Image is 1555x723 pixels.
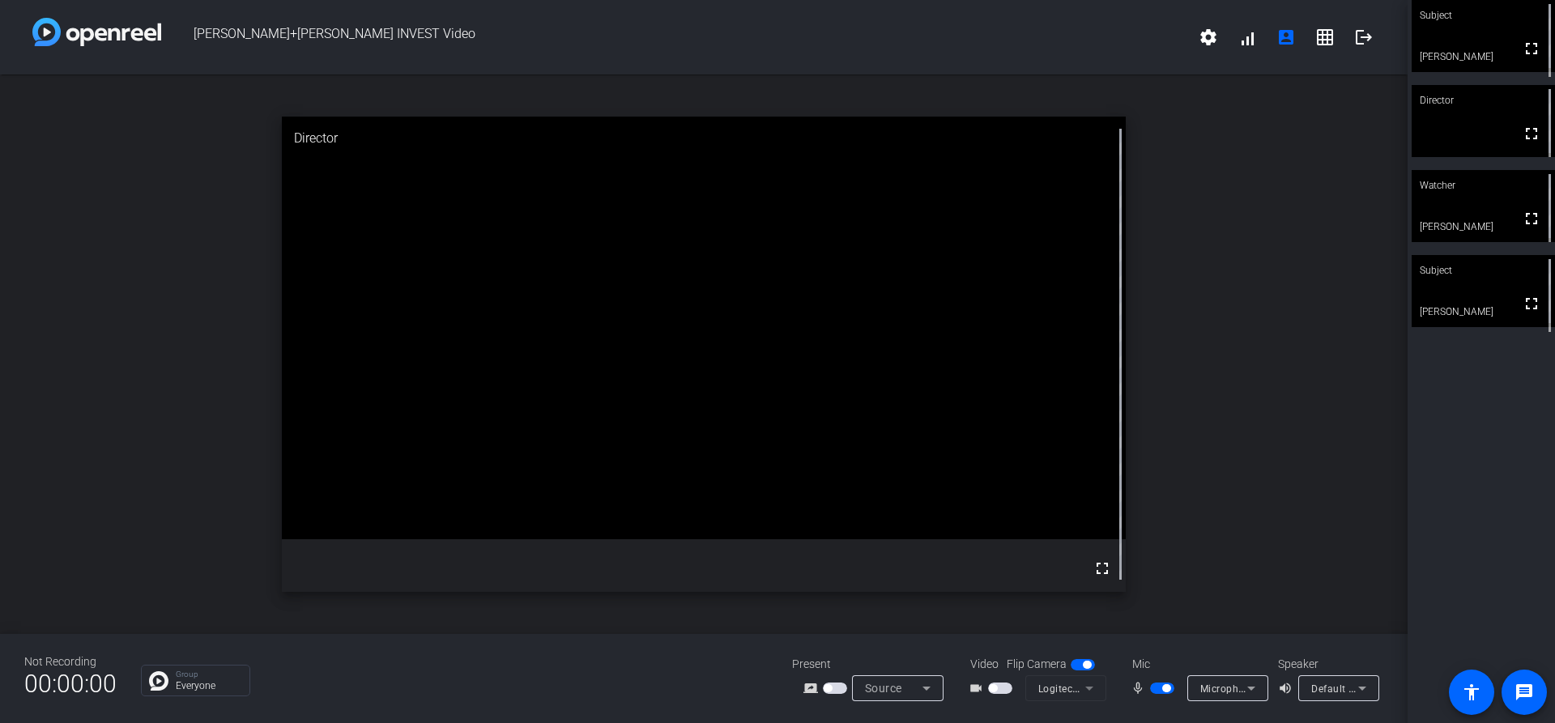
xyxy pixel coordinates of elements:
[1412,170,1555,201] div: Watcher
[1412,255,1555,286] div: Subject
[970,656,999,673] span: Video
[1007,656,1067,673] span: Flip Camera
[1200,682,1446,695] span: Microphone (Logitech Webcam C925e) (046d:085b)
[1412,85,1555,116] div: Director
[1199,28,1218,47] mat-icon: settings
[1515,683,1534,702] mat-icon: message
[792,656,954,673] div: Present
[865,682,902,695] span: Source
[1522,294,1541,313] mat-icon: fullscreen
[1131,678,1150,698] mat-icon: mic_none
[32,18,161,46] img: white-gradient.svg
[1354,28,1374,47] mat-icon: logout
[149,671,168,691] img: Chat Icon
[24,653,117,670] div: Not Recording
[969,678,988,698] mat-icon: videocam_outline
[1462,683,1481,702] mat-icon: accessibility
[1522,209,1541,228] mat-icon: fullscreen
[1276,28,1296,47] mat-icon: account_box
[24,664,117,704] span: 00:00:00
[1278,678,1297,698] mat-icon: volume_up
[161,18,1189,57] span: [PERSON_NAME]+[PERSON_NAME] INVEST Video
[1228,18,1267,57] button: signal_cellular_alt
[803,678,823,698] mat-icon: screen_share_outline
[1311,682,1486,695] span: Default - Speakers (Realtek(R) Audio)
[1093,559,1112,578] mat-icon: fullscreen
[1315,28,1335,47] mat-icon: grid_on
[1522,39,1541,58] mat-icon: fullscreen
[1116,656,1278,673] div: Mic
[1522,124,1541,143] mat-icon: fullscreen
[176,670,241,678] p: Group
[1278,656,1375,673] div: Speaker
[176,681,241,691] p: Everyone
[282,117,1127,160] div: Director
